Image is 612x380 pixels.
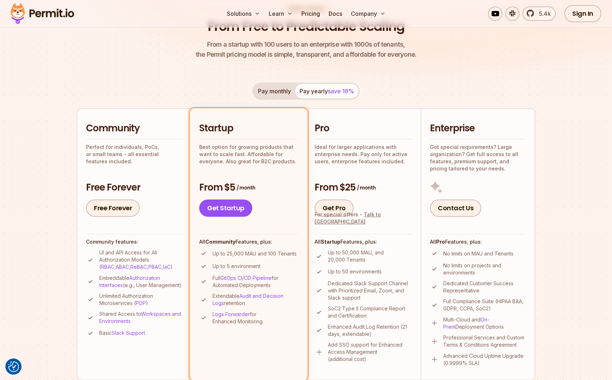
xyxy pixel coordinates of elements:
h4: All Features, plus: [199,238,298,245]
p: No limits on projects and environments [443,262,526,276]
h3: From $25 [315,181,412,194]
p: Shared Access to [99,310,183,325]
a: Sign In [564,5,601,22]
p: Unlimited Authorization Microservices ( ) [99,292,183,307]
p: Perfect for individuals, PoCs, or small teams - all essential features included. [86,144,183,165]
a: ABAC [116,264,129,270]
p: Up to 50 environments [328,268,382,275]
a: Logs Forwarder [212,311,250,317]
a: GitOps CI/CD Pipeline [220,275,272,281]
a: 5.4k [522,6,556,21]
h2: Community [86,122,183,135]
strong: Startup [321,239,340,245]
img: Permit logo [7,1,77,26]
p: Add SSO support for Enhanced Access Management (additional cost) [328,341,412,363]
a: Pricing [298,6,323,21]
p: Ideal for larger applications with enterprise needs. Pay only for active users, enterprise featur... [315,144,412,165]
span: 5.4k [535,9,551,18]
a: PBAC [148,264,162,270]
a: Get Pro [315,200,354,217]
p: Multi-Cloud and Deployment Options [443,316,526,330]
h4: Community features: [86,238,183,245]
p: the Permit pricing model is simple, transparent, and affordable for everyone. [196,39,416,60]
strong: Pro [436,239,445,245]
h3: From $5 [199,181,298,194]
p: Extendable retention [212,292,298,307]
h2: Enterprise [430,122,526,135]
p: Enhanced Audit Log Retention (21 days, extendable) [328,323,412,338]
h2: Startup [199,122,298,135]
a: Slack Support [112,330,145,336]
p: Got special requirements? Large organization? Get full access to all features, premium support, a... [430,144,526,172]
span: / month [236,184,255,191]
p: Full Compliance Suite (HIPAA BAA, GDPR, CCPA, SoC2) [443,298,526,312]
div: For special offers - [315,211,412,225]
p: SoC2 Type II Compliance Report and Certification [328,305,412,319]
p: Dedicated Customer Success Representative [443,280,526,294]
a: Free Forever [86,200,140,217]
a: On-Prem [443,316,489,330]
a: RBAC [101,264,114,270]
h3: Free Forever [86,181,183,194]
p: Up to 50,000 MAU, and 20,000 Tenants [328,249,412,263]
a: Authorization Interfaces [99,275,160,288]
button: Learn [266,6,296,21]
p: Dedicated Slack Support Channel with Prioritized Email, Zoom, and Slack support [328,280,412,301]
a: Get Startup [199,200,252,217]
a: IaC [163,264,171,270]
span: From a startup with 100 users to an enterprise with 1000s of tenants, [196,39,416,50]
button: Consent Preferences [8,361,19,372]
h4: All Features, plus: [430,238,526,245]
button: Company [348,6,388,21]
button: Solutions [224,6,263,21]
p: Professional Services and Custom Terms & Conditions Agreement [443,334,526,348]
img: Revisit consent button [8,361,19,372]
h1: From Free to Predictable Scaling [208,18,405,36]
p: Full for Automated Deployments [212,275,298,289]
span: / month [357,184,376,191]
p: UI and API Access for All Authorization Models ( , , , , ) [99,249,183,271]
p: Embeddable (e.g., User Management) [99,275,183,289]
p: Up to 25,000 MAU and 100 Tenants [212,250,297,257]
h2: Pro [315,122,412,135]
a: Contact Us [430,200,481,217]
strong: Community [205,239,235,245]
p: Advanced Cloud Uptime Upgrade (0.9999% SLA) [443,352,526,367]
a: ReBAC [130,264,147,270]
p: Basic [99,329,145,337]
p: No limits on MAU and Tenants [443,250,513,257]
p: Up to 5 environment [212,263,260,270]
button: Pay monthly [254,84,295,98]
a: Docs [326,6,345,21]
p: for Enhanced Monitoring [212,311,298,325]
h4: All Features, plus: [315,238,412,245]
p: Best option for growing products that want to scale fast. Affordable for everyone. Also great for... [199,144,298,165]
a: PDP [136,300,146,306]
a: Audit and Decision Logs [212,293,283,306]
